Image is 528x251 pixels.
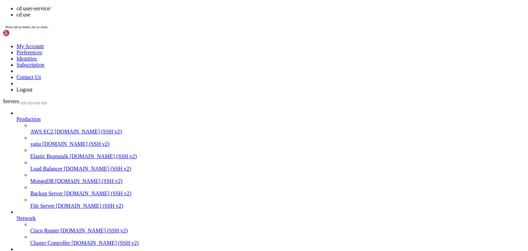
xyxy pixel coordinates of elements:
li: Network [16,209,525,246]
span: [DOMAIN_NAME] (SSH v2) [64,166,131,172]
span: MongoDB [30,178,54,184]
a: File Server [DOMAIN_NAME] (SSH v2) [30,203,525,209]
li: File Server [DOMAIN_NAME] (SSH v2) [30,197,525,209]
li: MongoDB [DOMAIN_NAME] (SSH v2) [30,172,525,184]
a: Cluster Controller [DOMAIN_NAME] (SSH v2) [30,240,525,246]
span: Production [16,116,41,122]
a: AWS EC2 [DOMAIN_NAME] (SSH v2) [30,129,525,135]
span: [DOMAIN_NAME] (SSH v2) [42,141,110,147]
span: [DOMAIN_NAME] (SSH v2) [60,228,128,233]
span: [DOMAIN_NAME] (SSH v2) [71,240,139,246]
span: yaita [30,141,41,147]
a: Contact Us [16,74,41,80]
span: Network [16,215,36,221]
a: Preferences [16,50,42,55]
li: yaita [DOMAIN_NAME] (SSH v2) [30,135,525,147]
a: Logout [16,87,32,92]
span: Load Balancer [30,166,63,172]
span: Press tab to insert, esc to close. [5,25,48,29]
li: Backup Server [DOMAIN_NAME] (SSH v2) [30,184,525,197]
a: Network [16,215,525,221]
li: cd user-service/ [16,6,525,12]
span: [DOMAIN_NAME] (SSH v2) [64,190,132,196]
span: Cluster Controller [30,240,70,246]
li: AWS EC2 [DOMAIN_NAME] (SSH v2) [30,122,525,135]
div: (51, 0) [151,3,153,9]
span: [DOMAIN_NAME] (SSH v2) [56,203,123,209]
li: Load Balancer [DOMAIN_NAME] (SSH v2) [30,160,525,172]
span: Cisco Router [30,228,59,233]
li: Elastic Beanstalk [DOMAIN_NAME] (SSH v2) [30,147,525,160]
a: yaita [DOMAIN_NAME] (SSH v2) [30,141,525,147]
span: [DOMAIN_NAME] (SSH v2) [55,129,122,134]
span: AWS EC2 [30,129,53,134]
li: Cisco Router [DOMAIN_NAME] (SSH v2) [30,221,525,234]
a: Servers [3,98,47,104]
a: Subscription [16,62,44,68]
a: Identities [16,56,37,62]
span: ubuntu@ip-172-31-91-17 [3,3,63,8]
li: Cluster Controller [DOMAIN_NAME] (SSH v2) [30,234,525,246]
span: ~/yaita-core-backend [66,3,121,8]
a: Backup Server [DOMAIN_NAME] (SSH v2) [30,190,525,197]
a: MongoDB [DOMAIN_NAME] (SSH v2) [30,178,525,184]
span: [DOMAIN_NAME] (SSH v2) [55,178,122,184]
x-row: : $ cd use [3,3,438,9]
a: Load Balancer [DOMAIN_NAME] (SSH v2) [30,166,525,172]
span: Backup Server [30,190,63,196]
a: My Account [16,43,44,49]
li: cd use [16,12,525,18]
span: Servers [3,98,19,104]
li: Production [16,110,525,209]
span: File Server [30,203,55,209]
img: Shellngn [3,30,42,36]
span: [DOMAIN_NAME] (SSH v2) [70,153,137,159]
span: Elastic Beanstalk [30,153,68,159]
a: Elastic Beanstalk [DOMAIN_NAME] (SSH v2) [30,153,525,160]
a: Cisco Router [DOMAIN_NAME] (SSH v2) [30,228,525,234]
a: Production [16,116,525,122]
